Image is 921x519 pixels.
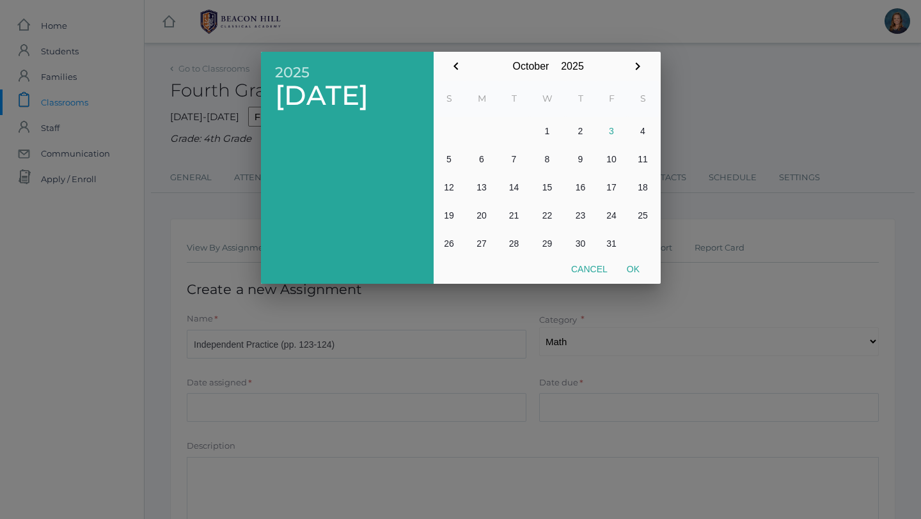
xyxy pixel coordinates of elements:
button: 1 [530,117,565,145]
button: 3 [596,117,627,145]
button: 17 [596,173,627,201]
button: 29 [530,229,565,258]
button: 30 [565,229,596,258]
abbr: Wednesday [542,93,553,104]
abbr: Saturday [640,93,646,104]
abbr: Thursday [578,93,583,104]
button: 27 [465,229,499,258]
button: 22 [530,201,565,229]
button: 6 [465,145,499,173]
button: 16 [565,173,596,201]
button: 2 [565,117,596,145]
button: Cancel [562,258,617,281]
span: [DATE] [275,81,420,111]
button: 13 [465,173,499,201]
button: 28 [499,229,530,258]
abbr: Monday [478,93,486,104]
button: Ok [617,258,649,281]
button: 19 [434,201,465,229]
span: 2025 [275,65,420,81]
abbr: Sunday [446,93,452,104]
button: 14 [499,173,530,201]
button: 26 [434,229,465,258]
button: 5 [434,145,465,173]
abbr: Tuesday [512,93,517,104]
button: 21 [499,201,530,229]
button: 8 [530,145,565,173]
button: 4 [627,117,659,145]
button: 10 [596,145,627,173]
button: 25 [627,201,659,229]
button: 23 [565,201,596,229]
button: 7 [499,145,530,173]
button: 18 [627,173,659,201]
button: 31 [596,229,627,258]
button: 15 [530,173,565,201]
button: 11 [627,145,659,173]
abbr: Friday [609,93,615,104]
button: 24 [596,201,627,229]
button: 12 [434,173,465,201]
button: 20 [465,201,499,229]
button: 9 [565,145,596,173]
